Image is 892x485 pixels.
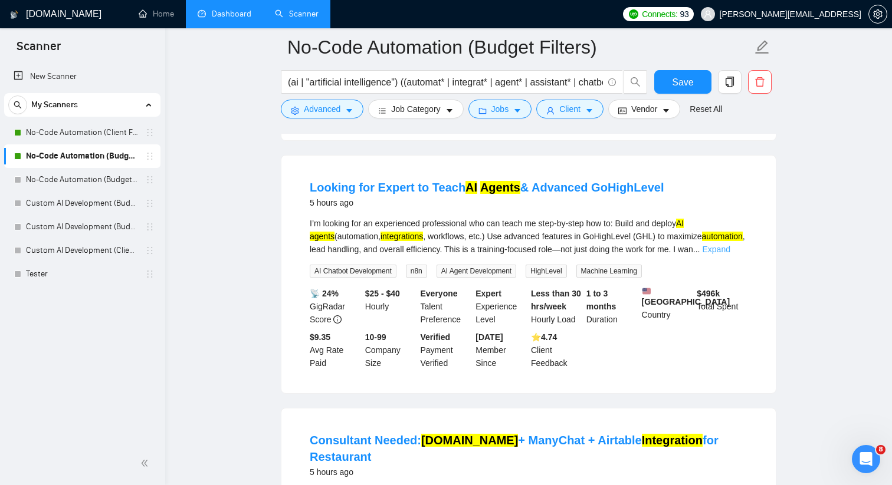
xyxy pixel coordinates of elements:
[8,95,27,114] button: search
[624,70,647,94] button: search
[281,100,363,118] button: settingAdvancedcaret-down
[31,93,78,117] span: My Scanners
[26,192,138,215] a: Custom AI Development (Budget Filter)
[672,75,693,90] span: Save
[869,9,887,19] span: setting
[139,9,174,19] a: homeHome
[642,287,730,306] b: [GEOGRAPHIC_DATA]
[363,287,418,326] div: Hourly
[629,9,638,19] img: upwork-logo.png
[26,144,138,168] a: No-Code Automation (Budget Filters)
[198,9,251,19] a: dashboardDashboard
[749,77,771,87] span: delete
[694,287,750,326] div: Total Spent
[310,289,339,298] b: 📡 24%
[310,196,664,210] div: 5 hours ago
[586,289,616,311] b: 1 to 3 months
[145,151,155,161] span: holder
[755,39,770,55] span: edit
[559,103,581,116] span: Client
[26,262,138,286] a: Tester
[288,75,603,90] input: Search Freelance Jobs...
[868,5,887,24] button: setting
[437,265,516,278] span: AI Agent Development
[631,103,657,116] span: Vendor
[475,289,501,298] b: Expert
[310,217,747,256] div: I’m looking for an experienced professional who can teach me step-by-step how to: Build and deplo...
[345,106,353,115] span: caret-down
[531,289,581,311] b: Less than 30 hrs/week
[307,287,363,326] div: GigRadar Score
[145,175,155,184] span: holder
[654,70,711,94] button: Save
[624,77,647,87] span: search
[491,103,509,116] span: Jobs
[310,181,664,194] a: Looking for Expert to TeachAI Agents& Advanced GoHighLevel
[473,287,529,326] div: Experience Level
[418,331,474,369] div: Payment Verified
[513,106,522,115] span: caret-down
[418,287,474,326] div: Talent Preference
[391,103,440,116] span: Job Category
[310,332,330,342] b: $9.35
[145,128,155,137] span: holder
[26,168,138,192] a: No-Code Automation (Budget Filters)
[529,287,584,326] div: Hourly Load
[642,8,677,21] span: Connects:
[10,5,18,24] img: logo
[307,331,363,369] div: Avg Rate Paid
[662,106,670,115] span: caret-down
[304,103,340,116] span: Advanced
[526,265,566,278] span: HighLevel
[642,434,703,447] mark: Integration
[690,103,722,116] a: Reset All
[365,289,400,298] b: $25 - $40
[145,246,155,255] span: holder
[680,8,689,21] span: 93
[468,100,532,118] button: folderJobscaret-down
[852,445,880,473] iframe: Intercom live chat
[676,219,684,228] mark: AI
[406,265,427,278] span: n8n
[310,434,719,463] a: Consultant Needed:[DOMAIN_NAME]+ ManyChat + AirtableIntegrationfor Restaurant
[473,331,529,369] div: Member Since
[702,245,730,254] a: Expand
[748,70,772,94] button: delete
[26,215,138,239] a: Custom AI Development (Budget Filters)
[378,106,386,115] span: bars
[531,332,557,342] b: ⭐️ 4.74
[475,332,503,342] b: [DATE]
[480,181,520,194] mark: Agents
[608,78,616,86] span: info-circle
[640,287,695,326] div: Country
[26,121,138,144] a: No-Code Automation (Client Filters)
[478,106,487,115] span: folder
[421,289,458,298] b: Everyone
[310,465,747,479] div: 5 hours ago
[4,65,160,88] li: New Scanner
[421,434,518,447] mark: [DOMAIN_NAME]
[584,287,640,326] div: Duration
[145,269,155,279] span: holder
[546,106,555,115] span: user
[718,70,742,94] button: copy
[14,65,151,88] a: New Scanner
[876,445,886,454] span: 8
[576,265,642,278] span: Machine Learning
[26,239,138,262] a: Custom AI Development (Client Filters)
[333,315,342,324] span: info-circle
[7,38,70,62] span: Scanner
[529,331,584,369] div: Client Feedback
[702,232,743,241] mark: automation
[608,100,680,118] button: idcardVendorcaret-down
[368,100,463,118] button: barsJob Categorycaret-down
[421,332,451,342] b: Verified
[140,457,152,469] span: double-left
[145,199,155,208] span: holder
[275,9,319,19] a: searchScanner
[287,32,752,62] input: Scanner name...
[719,77,741,87] span: copy
[693,245,700,254] span: ...
[291,106,299,115] span: setting
[145,222,155,232] span: holder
